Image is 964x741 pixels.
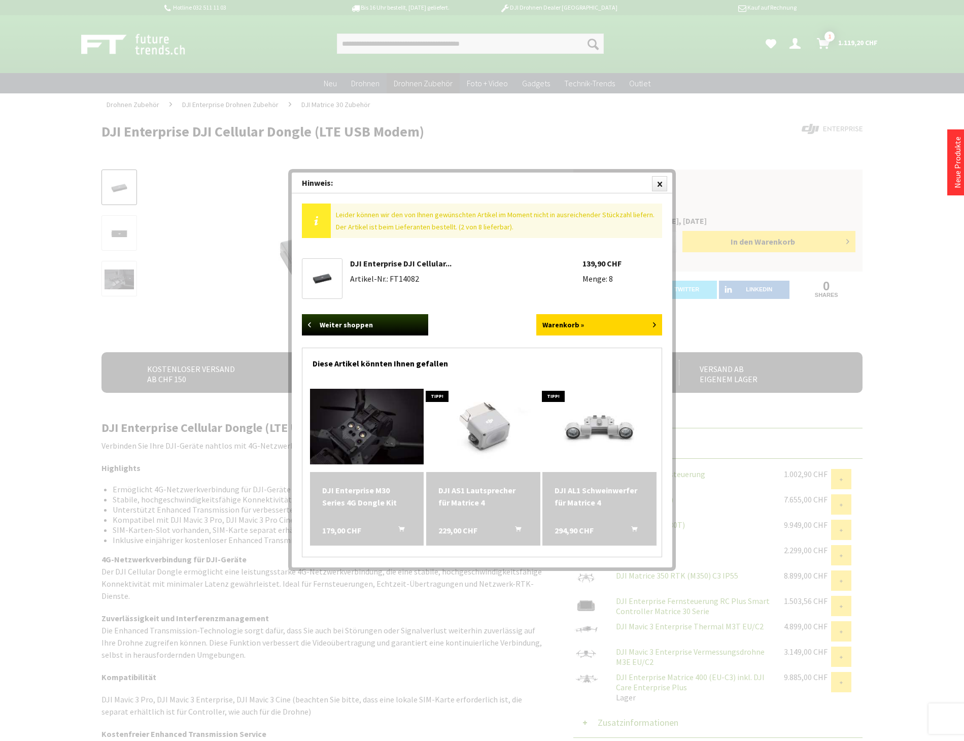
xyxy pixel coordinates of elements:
a: Warenkorb » [536,314,663,335]
a: DJI Enterprise DJI Cellular Dongle (LTE USB Modem) [305,261,339,296]
div: DJI Enterprise M30 Series 4G Dongle Kit [322,484,412,509]
div: DJI AS1 Lautsprecher für Matrice 4 [438,484,528,509]
img: DJI AS1 Lautsprecher für Matrice 4 [426,389,540,465]
li: Menge: 8 [582,274,663,284]
span: 229,00 CHF [438,524,477,536]
span: 294,90 CHF [555,524,594,536]
div: Leider können wir den von Ihnen gewünschten Artikel im Moment nicht in ausreichender Stückzahl li... [331,204,662,238]
button: In den Warenkorb [386,524,410,537]
img: DJI Enterprise M30 Series 4G Dongle Kit [310,389,424,465]
div: DJI AL1 Schweinwerfer für Matrice 4 [555,484,644,509]
li: Artikel-Nr.: FT14082 [350,274,582,284]
a: Weiter shoppen [302,314,428,335]
button: In den Warenkorb [503,524,527,537]
a: DJI AL1 Schweinwerfer für Matrice 4 294,90 CHF In den Warenkorb [555,484,644,509]
img: DJI AL1 Schweinwerfer für Matrice 4 [542,389,657,465]
div: Hinweis: [292,173,672,193]
div: Diese Artikel könnten Ihnen gefallen [313,348,651,374]
a: DJI Enterprise M30 Series 4G Dongle Kit 179,00 CHF In den Warenkorb [322,484,412,509]
a: DJI AS1 Lautsprecher für Matrice 4 229,00 CHF In den Warenkorb [438,484,528,509]
button: In den Warenkorb [619,524,643,537]
a: Neue Produkte [952,137,962,188]
a: DJI Enterprise DJI Cellular... [350,258,452,268]
li: 139,90 CHF [582,258,663,268]
span: 179,00 CHF [322,524,361,536]
img: DJI Enterprise DJI Cellular Dongle (LTE USB Modem) [305,267,339,290]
